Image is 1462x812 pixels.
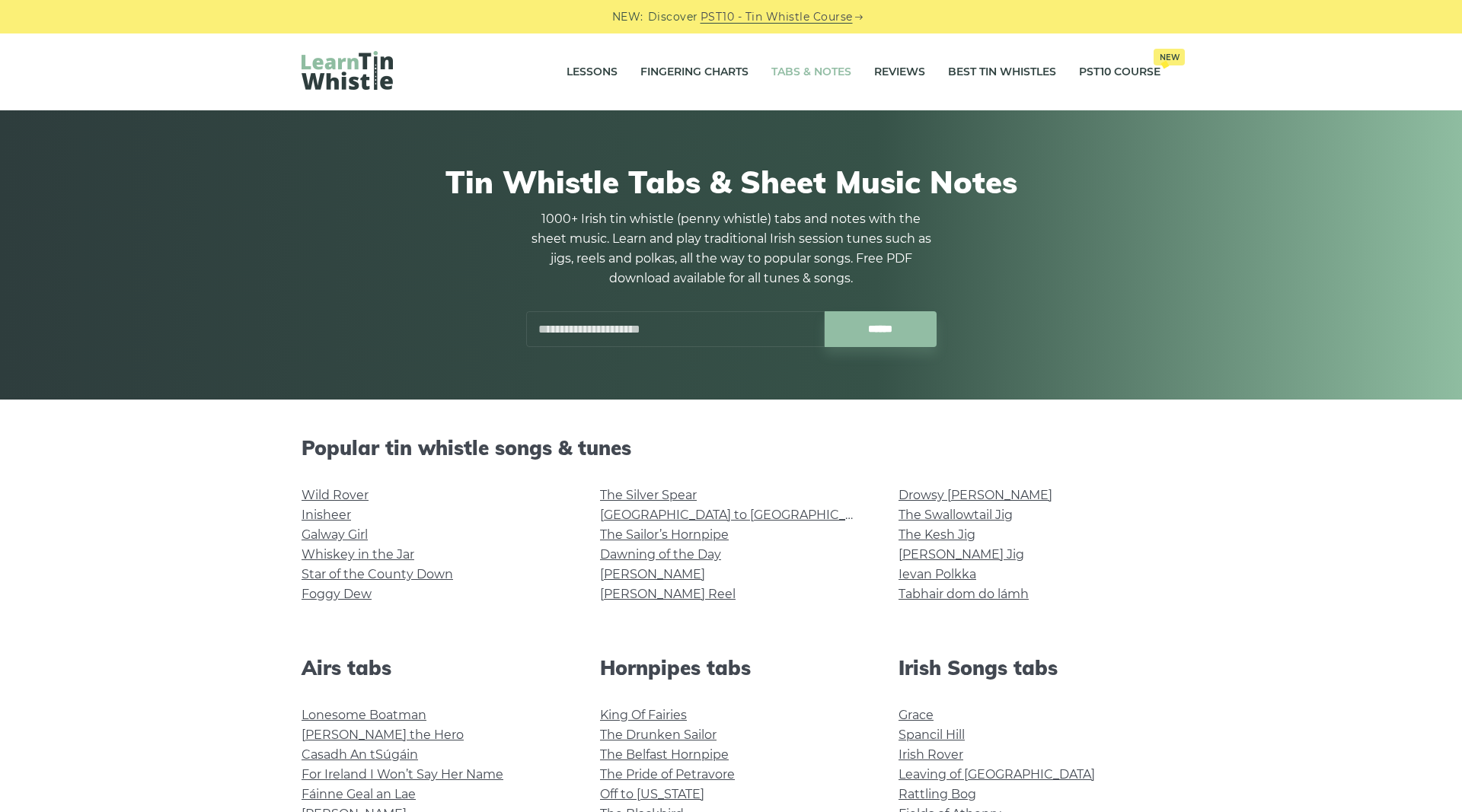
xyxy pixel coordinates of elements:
a: The Belfast Hornpipe [600,747,729,762]
a: Fingering Charts [640,53,749,91]
a: [PERSON_NAME] [600,567,705,581]
a: Fáinne Geal an Lae [302,787,416,801]
a: Irish Rover [899,747,963,762]
h2: Popular tin whistle songs & tunes [302,436,1160,460]
a: Galway Girl [302,527,368,542]
a: For Ireland I Won’t Say Her Name [302,767,503,782]
a: The Sailor’s Hornpipe [600,527,729,542]
a: The Kesh Jig [899,527,975,542]
a: Tabhair dom do lámh [899,587,1029,601]
a: Off to [US_STATE] [600,787,704,801]
a: The Swallowtail Jig [899,508,1013,522]
a: King Of Fairies [600,708,687,722]
img: LearnTinWhistle.com [302,51,393,90]
a: Best Tin Whistles [948,53,1056,91]
h2: Irish Songs tabs [899,656,1160,680]
a: The Silver Spear [600,488,697,502]
a: Ievan Polkka [899,567,976,581]
a: Inisheer [302,508,351,522]
a: Lessons [567,53,618,91]
a: Reviews [874,53,925,91]
a: Drowsy [PERSON_NAME] [899,488,1052,502]
a: Leaving of [GEOGRAPHIC_DATA] [899,767,1095,782]
a: Dawning of the Day [600,547,721,562]
a: The Pride of Petravore [600,767,735,782]
a: PST10 CourseNew [1079,53,1160,91]
a: [GEOGRAPHIC_DATA] to [GEOGRAPHIC_DATA] [600,508,881,522]
a: Star of the County Down [302,567,453,581]
a: Grace [899,708,934,722]
a: Whiskey in the Jar [302,547,414,562]
a: Tabs & Notes [771,53,851,91]
a: Wild Rover [302,488,369,502]
a: Rattling Bog [899,787,976,801]
span: New [1154,49,1185,65]
h2: Airs tabs [302,656,563,680]
a: Spancil Hill [899,728,965,742]
a: Foggy Dew [302,587,372,601]
a: [PERSON_NAME] Reel [600,587,736,601]
a: [PERSON_NAME] the Hero [302,728,464,742]
p: 1000+ Irish tin whistle (penny whistle) tabs and notes with the sheet music. Learn and play tradi... [525,209,937,288]
a: Casadh An tSúgáin [302,747,418,762]
h2: Hornpipes tabs [600,656,862,680]
a: [PERSON_NAME] Jig [899,547,1024,562]
a: Lonesome Boatman [302,708,426,722]
h1: Tin Whistle Tabs & Sheet Music Notes [302,164,1160,200]
a: The Drunken Sailor [600,728,717,742]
